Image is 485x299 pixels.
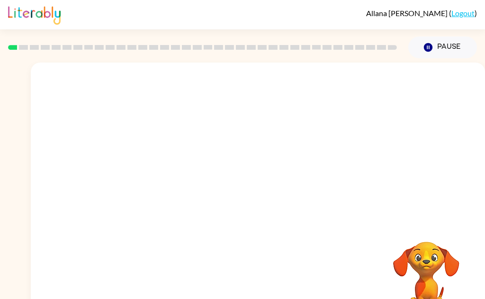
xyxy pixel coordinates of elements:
button: Pause [408,36,477,58]
span: Allana [PERSON_NAME] [366,9,449,18]
div: ( ) [366,9,477,18]
img: Literably [8,4,61,25]
a: Logout [451,9,475,18]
